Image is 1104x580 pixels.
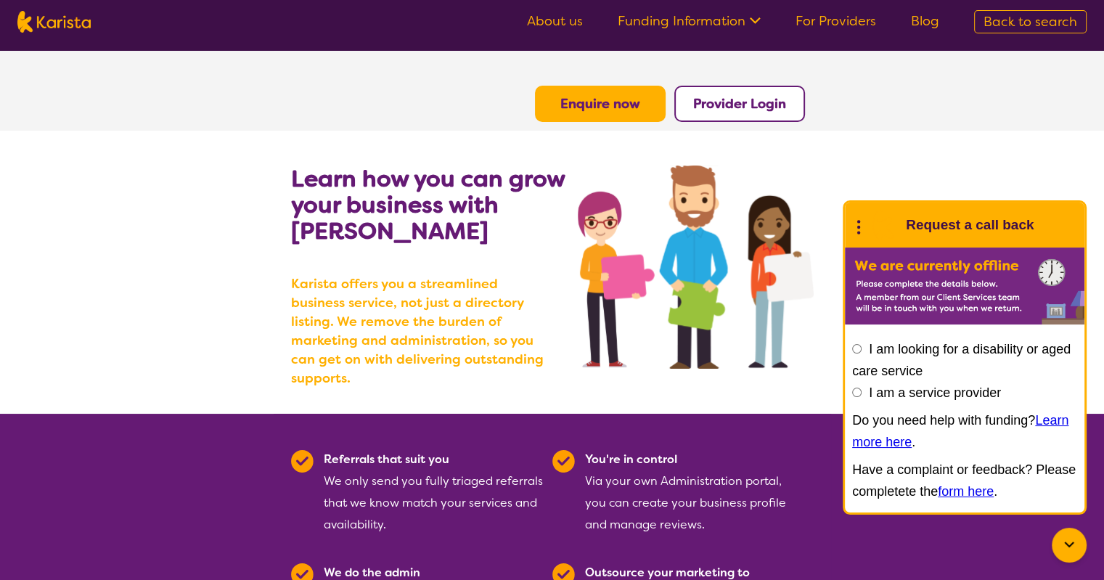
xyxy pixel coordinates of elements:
[552,450,575,473] img: Tick
[324,565,420,580] b: We do the admin
[869,385,1001,400] label: I am a service provider
[618,12,761,30] a: Funding Information
[911,12,939,30] a: Blog
[291,163,565,246] b: Learn how you can grow your business with [PERSON_NAME]
[852,342,1071,378] label: I am looking for a disability or aged care service
[585,452,677,467] b: You're in control
[535,86,666,122] button: Enquire now
[852,409,1077,453] p: Do you need help with funding? .
[938,484,994,499] a: form here
[796,12,876,30] a: For Providers
[527,12,583,30] a: About us
[984,13,1077,30] span: Back to search
[560,95,640,113] a: Enquire now
[291,274,552,388] b: Karista offers you a streamlined business service, not just a directory listing. We remove the bu...
[852,459,1077,502] p: Have a complaint or feedback? Please completete the .
[324,452,449,467] b: Referrals that suit you
[578,166,813,369] img: grow your business with Karista
[906,214,1034,236] h1: Request a call back
[291,450,314,473] img: Tick
[693,95,786,113] a: Provider Login
[868,211,897,240] img: Karista
[674,86,805,122] button: Provider Login
[974,10,1087,33] a: Back to search
[585,449,805,536] div: Via your own Administration portal, you can create your business profile and manage reviews.
[17,11,91,33] img: Karista logo
[845,248,1084,324] img: Karista offline chat form to request call back
[324,449,544,536] div: We only send you fully triaged referrals that we know match your services and availability.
